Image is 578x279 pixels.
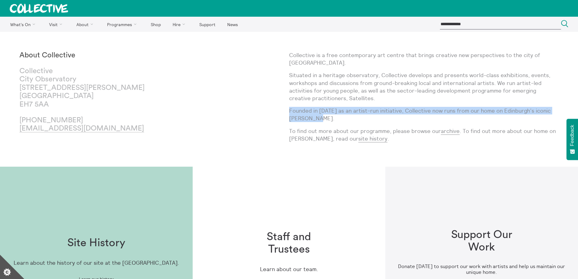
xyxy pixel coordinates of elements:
[441,128,460,135] a: archive
[570,125,575,146] span: Feedback
[14,260,179,266] p: Learn about the history of our site at the [GEOGRAPHIC_DATA].
[71,17,101,32] a: About
[260,266,318,273] p: Learn about our team.
[222,17,243,32] a: News
[289,127,559,142] p: To find out more about our programme, please browse our . To find out more about our home on [PER...
[145,17,166,32] a: Shop
[19,125,144,132] a: [EMAIL_ADDRESS][DOMAIN_NAME]
[5,17,43,32] a: What's On
[194,17,221,32] a: Support
[289,51,559,66] p: Collective is a free contemporary art centre that brings creative new perspectives to the city of...
[443,229,520,254] h1: Support Our Work
[289,107,559,122] p: Founded in [DATE] as an artist-run initiative, Collective now runs from our home on Edinburgh’s i...
[102,17,144,32] a: Programmes
[19,52,75,59] strong: About Collective
[250,231,328,256] h1: Staff and Trustees
[395,264,568,275] h3: Donate [DATE] to support our work with artists and help us maintain our unique home.
[44,17,70,32] a: Visit
[289,71,559,102] p: Situated in a heritage observatory, Collective develops and presents world-class exhibitions, eve...
[358,135,387,142] a: site history
[67,237,125,249] h1: Site History
[167,17,193,32] a: Hire
[566,119,578,160] button: Feedback - Show survey
[19,67,154,109] p: Collective City Observatory [STREET_ADDRESS][PERSON_NAME] [GEOGRAPHIC_DATA] EH7 5AA
[19,116,154,133] p: [PHONE_NUMBER]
